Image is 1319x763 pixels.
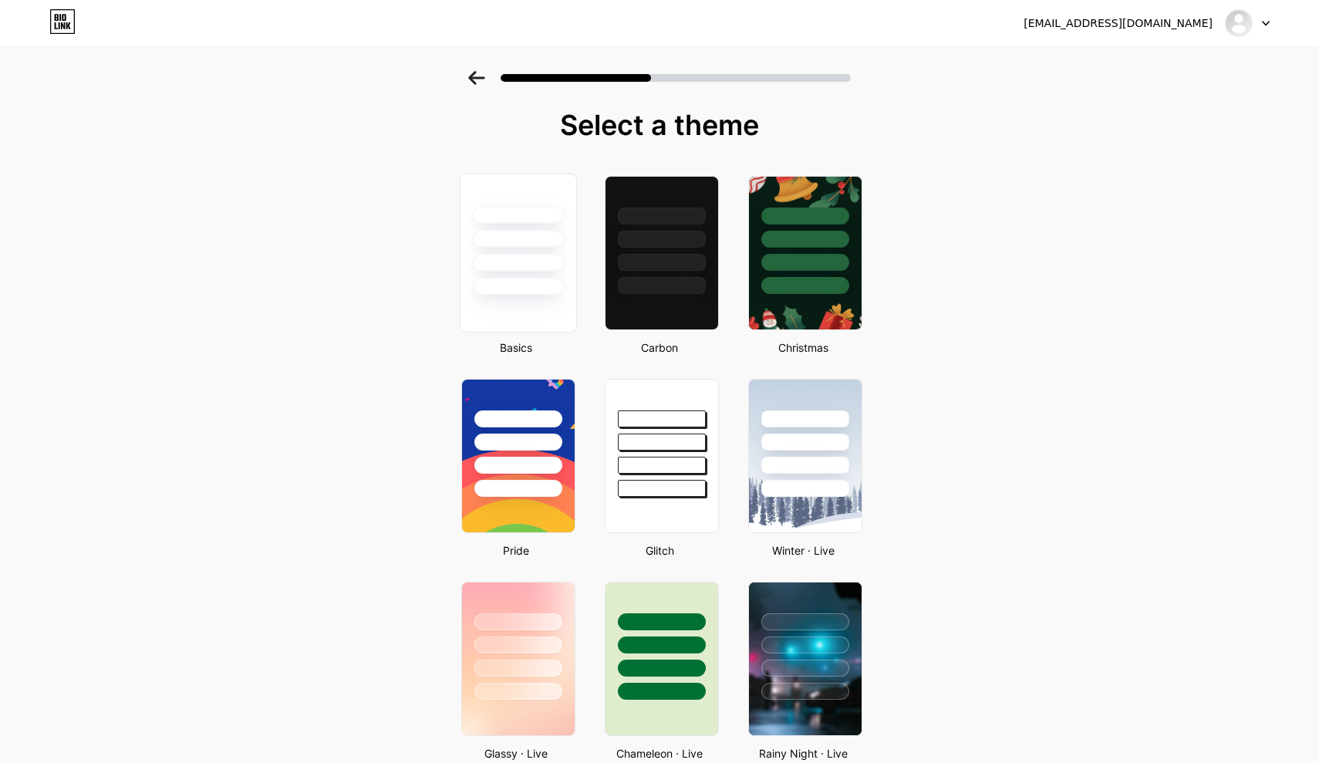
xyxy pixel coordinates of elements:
[457,339,575,356] div: Basics
[455,110,864,140] div: Select a theme
[600,339,719,356] div: Carbon
[1224,8,1253,38] img: Pushkar Verma
[600,542,719,559] div: Glitch
[744,745,862,761] div: Rainy Night · Live
[744,542,862,559] div: Winter · Live
[457,542,575,559] div: Pride
[600,745,719,761] div: Chameleon · Live
[457,745,575,761] div: Glassy · Live
[1024,15,1213,32] div: [EMAIL_ADDRESS][DOMAIN_NAME]
[744,339,862,356] div: Christmas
